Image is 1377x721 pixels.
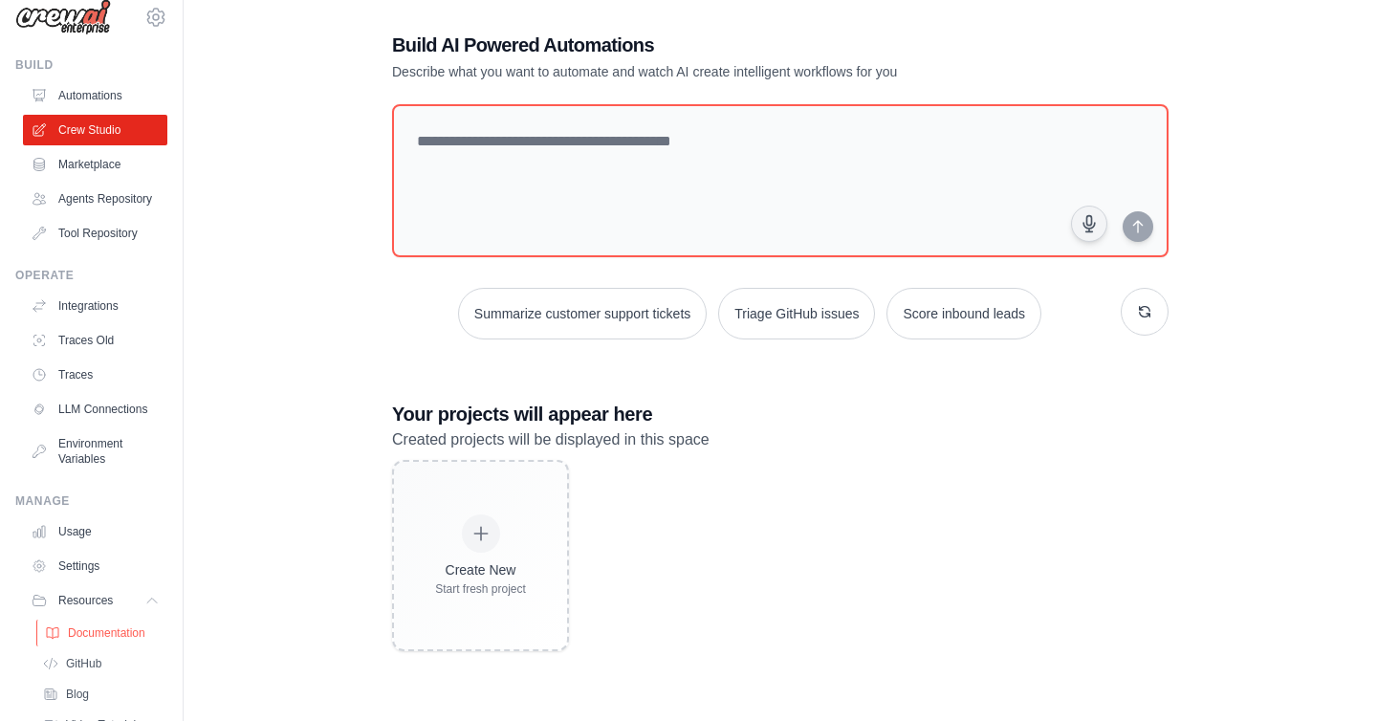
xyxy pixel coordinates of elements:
[23,218,167,249] a: Tool Repository
[23,115,167,145] a: Crew Studio
[15,57,167,73] div: Build
[392,32,1035,58] h1: Build AI Powered Automations
[23,291,167,321] a: Integrations
[23,149,167,180] a: Marketplace
[23,585,167,616] button: Resources
[15,268,167,283] div: Operate
[392,427,1169,452] p: Created projects will be displayed in this space
[23,428,167,474] a: Environment Variables
[23,184,167,214] a: Agents Repository
[458,288,707,339] button: Summarize customer support tickets
[23,360,167,390] a: Traces
[886,288,1041,339] button: Score inbound leads
[392,401,1169,427] h3: Your projects will appear here
[23,80,167,111] a: Automations
[68,625,145,641] span: Documentation
[66,687,89,702] span: Blog
[34,681,167,708] a: Blog
[23,516,167,547] a: Usage
[392,62,1035,81] p: Describe what you want to automate and watch AI create intelligent workflows for you
[23,325,167,356] a: Traces Old
[718,288,875,339] button: Triage GitHub issues
[23,394,167,425] a: LLM Connections
[58,593,113,608] span: Resources
[36,620,169,646] a: Documentation
[435,560,526,579] div: Create New
[15,493,167,509] div: Manage
[34,650,167,677] a: GitHub
[435,581,526,597] div: Start fresh project
[23,551,167,581] a: Settings
[1071,206,1107,242] button: Click to speak your automation idea
[1121,288,1169,336] button: Get new suggestions
[66,656,101,671] span: GitHub
[1281,629,1377,721] iframe: Chat Widget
